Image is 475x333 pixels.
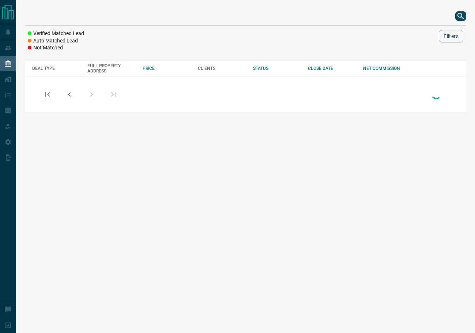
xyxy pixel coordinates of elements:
[198,66,246,71] div: CLIENTS
[455,11,466,21] button: search button
[28,44,84,52] li: Not Matched
[28,37,84,45] li: Auto Matched Lead
[308,66,356,71] div: CLOSE DATE
[363,66,411,71] div: NET COMMISSION
[87,63,135,74] div: FULL PROPERTY ADDRESS
[439,30,463,42] button: Filters
[32,66,80,71] div: DEAL TYPE
[429,86,444,102] div: Loading
[253,66,301,71] div: STATUS
[143,66,191,71] div: PRICE
[28,30,84,37] li: Verified Matched Lead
